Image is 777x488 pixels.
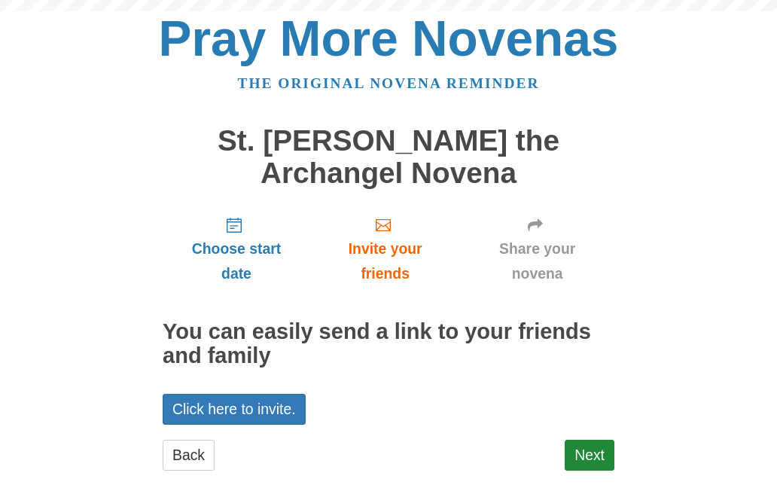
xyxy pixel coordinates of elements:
a: Choose start date [163,204,310,294]
a: Click here to invite. [163,394,306,425]
a: Invite your friends [310,204,460,294]
a: The original novena reminder [238,75,540,91]
h1: St. [PERSON_NAME] the Archangel Novena [163,125,614,189]
a: Next [565,440,614,471]
span: Invite your friends [325,236,445,286]
a: Share your novena [460,204,614,294]
h2: You can easily send a link to your friends and family [163,320,614,368]
span: Choose start date [178,236,295,286]
a: Pray More Novenas [159,11,619,66]
a: Back [163,440,215,471]
span: Share your novena [475,236,599,286]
